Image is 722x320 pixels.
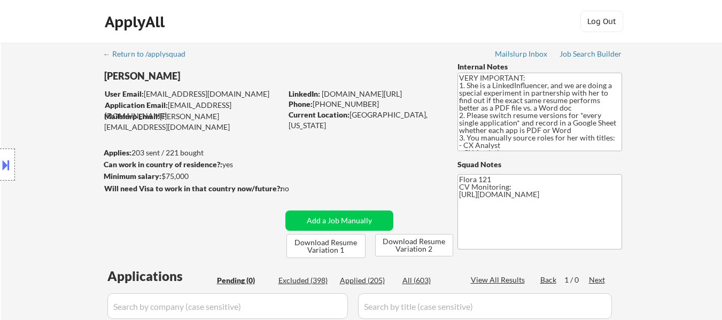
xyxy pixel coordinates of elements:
div: [GEOGRAPHIC_DATA], [US_STATE] [289,110,440,130]
strong: LinkedIn: [289,89,320,98]
input: Search by company (case sensitive) [107,293,348,319]
a: Mailslurp Inbox [495,50,548,60]
a: [DOMAIN_NAME][URL] [322,89,402,98]
div: Internal Notes [457,61,622,72]
div: ApplyAll [105,13,168,31]
button: Add a Job Manually [285,210,393,231]
div: Squad Notes [457,159,622,170]
div: All (603) [402,275,456,286]
button: Download Resume Variation 1 [286,234,366,258]
div: no [281,183,311,194]
div: [EMAIL_ADDRESS][DOMAIN_NAME] [105,89,282,99]
div: Job Search Builder [560,50,622,58]
a: ← Return to /applysquad [103,50,196,60]
button: Download Resume Variation 2 [375,234,453,256]
div: Applied (205) [340,275,393,286]
div: 203 sent / 221 bought [104,147,282,158]
strong: Will need Visa to work in that country now/future?: [104,184,282,193]
div: 1 / 0 [564,275,589,285]
div: Back [540,275,557,285]
div: Applications [107,270,213,283]
strong: Phone: [289,99,313,108]
strong: Current Location: [289,110,350,119]
div: [PERSON_NAME] [104,69,324,83]
input: Search by title (case sensitive) [358,293,612,319]
div: [PERSON_NAME][EMAIL_ADDRESS][DOMAIN_NAME] [104,111,282,132]
div: Pending (0) [217,275,270,286]
a: Job Search Builder [560,50,622,60]
div: View All Results [471,275,528,285]
div: Next [589,275,606,285]
button: Log Out [580,11,623,32]
div: [EMAIL_ADDRESS][DOMAIN_NAME] [105,100,282,121]
div: Mailslurp Inbox [495,50,548,58]
div: Excluded (398) [278,275,332,286]
div: ← Return to /applysquad [103,50,196,58]
div: $75,000 [104,171,282,182]
div: [PHONE_NUMBER] [289,99,440,110]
